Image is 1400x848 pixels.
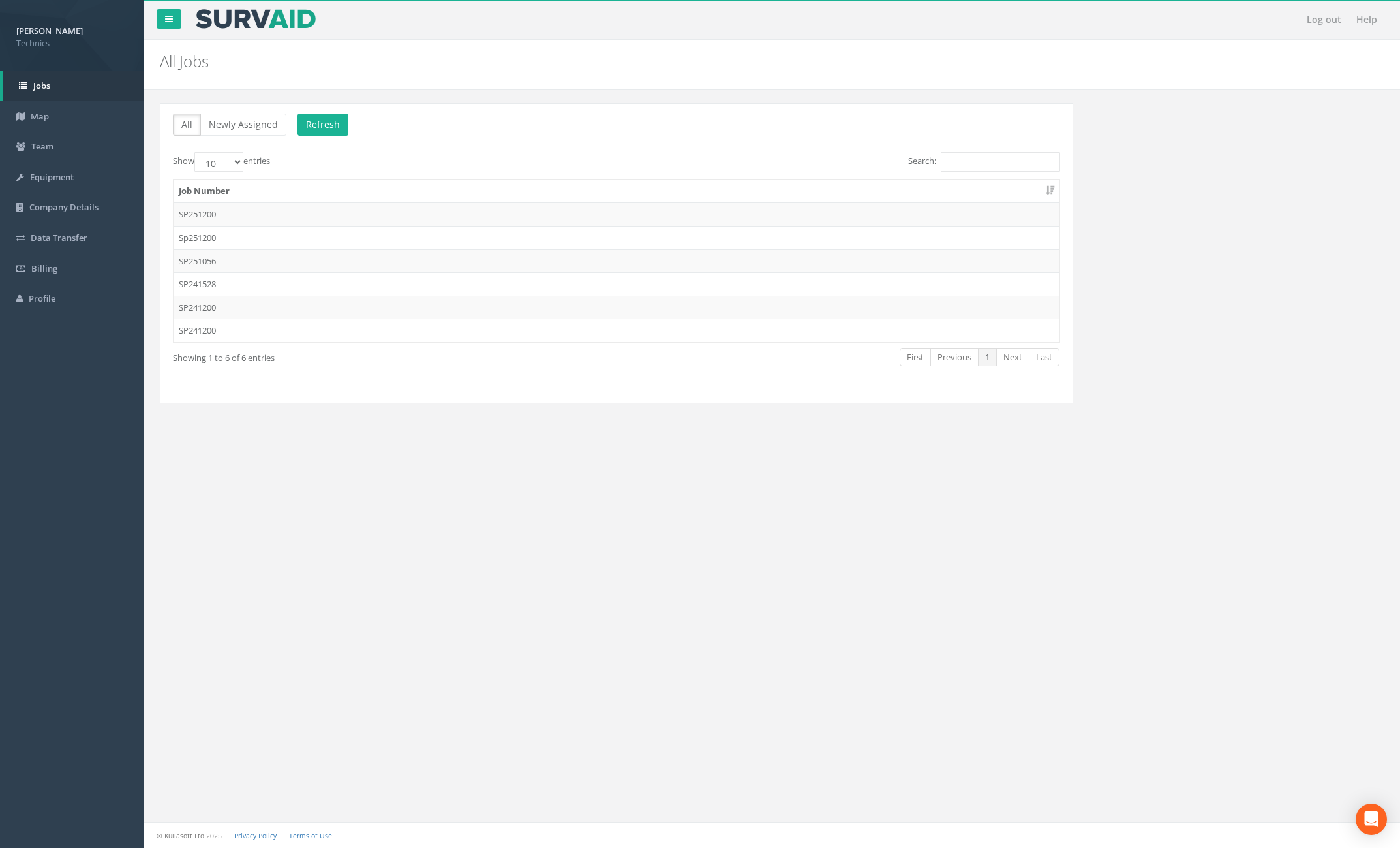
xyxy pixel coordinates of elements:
td: Sp251200 [174,226,1059,249]
span: Technics [16,37,127,50]
td: SP241200 [174,319,1059,342]
td: SP241200 [174,296,1059,319]
button: All [173,114,201,136]
a: Privacy Policy [234,831,277,840]
button: Newly Assigned [200,114,286,136]
strong: [PERSON_NAME] [16,25,83,37]
span: Jobs [33,80,50,91]
small: © Kullasoft Ltd 2025 [157,831,222,840]
span: Profile [29,292,55,304]
a: Last [1029,348,1059,367]
span: Map [31,110,49,122]
label: Show entries [173,152,270,172]
a: [PERSON_NAME] Technics [16,22,127,49]
span: Data Transfer [31,232,87,243]
h2: All Jobs [160,53,1176,70]
td: SP241528 [174,272,1059,296]
button: Refresh [297,114,348,136]
div: Showing 1 to 6 of 6 entries [173,347,531,364]
select: Showentries [194,152,243,172]
span: Company Details [29,201,99,213]
a: Next [996,348,1029,367]
span: Billing [31,262,57,274]
input: Search: [941,152,1060,172]
a: First [900,348,931,367]
span: Team [31,140,53,152]
a: Jobs [3,71,144,101]
a: 1 [978,348,997,367]
th: Job Number: activate to sort column ascending [174,180,1059,203]
td: SP251200 [174,202,1059,226]
div: Open Intercom Messenger [1356,804,1387,835]
span: Equipment [30,171,74,183]
a: Previous [930,348,979,367]
label: Search: [908,152,1060,172]
a: Terms of Use [289,831,332,840]
td: SP251056 [174,249,1059,273]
